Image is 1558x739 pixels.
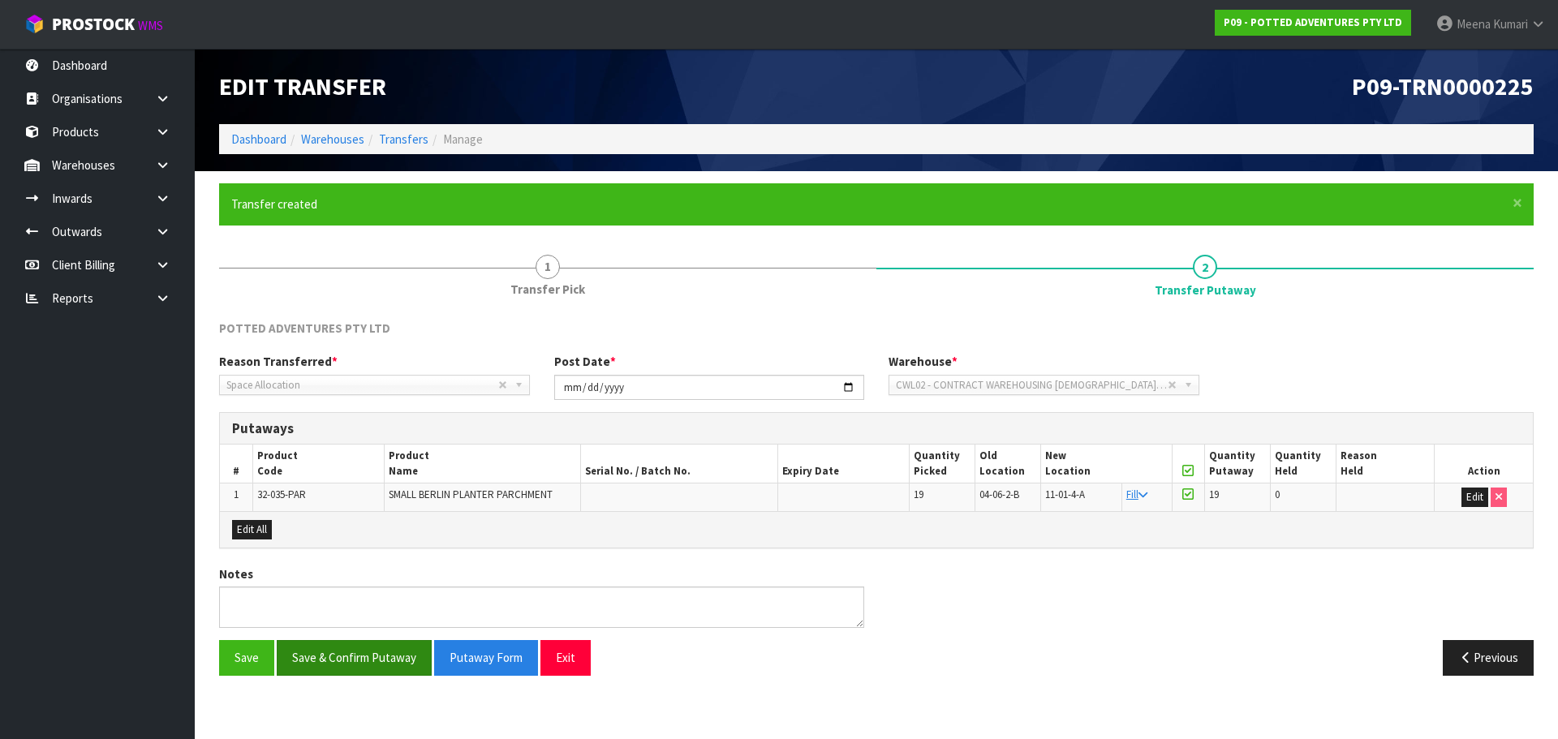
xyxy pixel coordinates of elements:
[1275,488,1280,501] span: 0
[778,445,910,483] th: Expiry Date
[1352,71,1534,101] span: P09-TRN0000225
[909,445,975,483] th: Quantity Picked
[257,488,306,501] span: 32-035-PAR
[1193,255,1217,279] span: 2
[434,640,538,675] button: Putaway Form
[379,131,428,147] a: Transfers
[1336,445,1434,483] th: Reason Held
[450,650,523,665] span: Putaway Form
[1215,10,1411,36] a: P09 - POTTED ADVENTURES PTY LTD
[1461,488,1488,507] button: Edit
[1457,16,1491,32] span: Meena
[234,488,239,501] span: 1
[252,445,384,483] th: Product Code
[1270,445,1336,483] th: Quantity Held
[1513,191,1522,214] span: ×
[24,14,45,34] img: cube-alt.png
[536,255,560,279] span: 1
[581,445,778,483] th: Serial No. / Batch No.
[138,18,163,33] small: WMS
[232,520,272,539] button: Edit All
[301,131,364,147] a: Warehouses
[232,421,1521,436] h3: Putaways
[540,640,591,675] button: Exit
[554,353,616,370] label: Post Date
[914,488,923,501] span: 19
[896,376,1168,395] span: CWL02 - CONTRACT WAREHOUSING [DEMOGRAPHIC_DATA] RUBY
[554,375,865,400] input: Post Date
[1209,488,1219,501] span: 19
[979,488,1019,501] span: 04-06-2-B
[889,353,958,370] label: Warehouse
[52,14,135,35] span: ProStock
[1204,445,1270,483] th: Quantity Putaway
[219,353,338,370] label: Reason Transferred
[1040,445,1172,483] th: New Location
[231,196,317,212] span: Transfer created
[219,307,1534,688] span: Transfer Putaway
[1224,15,1402,29] strong: P09 - POTTED ADVENTURES PTY LTD
[220,445,252,483] th: #
[510,281,585,298] span: Transfer Pick
[1443,640,1534,675] button: Previous
[1493,16,1528,32] span: Kumari
[219,71,386,101] span: Edit Transfer
[389,488,553,501] span: SMALL BERLIN PLANTER PARCHMENT
[384,445,581,483] th: Product Name
[226,376,498,395] span: Space Allocation
[1155,281,1256,299] span: Transfer Putaway
[1435,445,1533,483] th: Action
[1126,488,1147,501] a: Fill
[219,565,253,582] label: Notes
[443,131,483,147] span: Manage
[277,640,432,675] button: Save & Confirm Putaway
[975,445,1040,483] th: Old Location
[1045,488,1085,501] span: 11-01-4-A
[219,640,274,675] button: Save
[231,131,286,147] a: Dashboard
[219,320,390,336] span: POTTED ADVENTURES PTY LTD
